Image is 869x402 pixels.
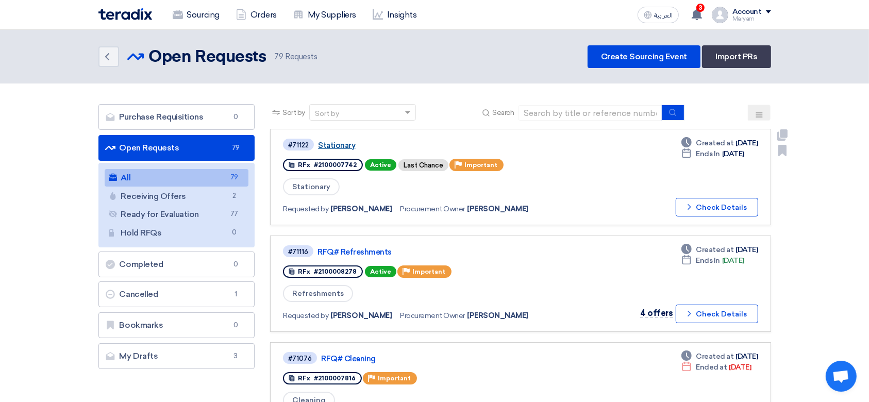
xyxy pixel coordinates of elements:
[681,255,744,266] div: [DATE]
[98,104,255,130] a: Purchase Requisitions0
[588,45,700,68] a: Create Sourcing Event
[696,244,733,255] span: Created at
[412,268,445,275] span: Important
[98,312,255,338] a: Bookmarks0
[398,159,448,171] div: Last Chance
[400,204,465,214] span: Procurement Owner
[681,138,758,148] div: [DATE]
[149,47,266,68] h2: Open Requests
[314,375,356,382] span: #2100007816
[229,143,242,153] span: 79
[365,159,396,171] span: Active
[285,4,364,26] a: My Suppliers
[283,204,328,214] span: Requested by
[681,244,758,255] div: [DATE]
[681,148,744,159] div: [DATE]
[228,191,240,202] span: 2
[283,285,353,302] span: Refreshments
[518,105,662,121] input: Search by title or reference number
[288,355,312,362] div: #71076
[318,141,576,150] a: Stationary
[98,135,255,161] a: Open Requests79
[98,8,152,20] img: Teradix logo
[274,52,283,61] span: 79
[283,178,340,195] span: Stationary
[467,204,528,214] span: [PERSON_NAME]
[696,138,733,148] span: Created at
[696,255,720,266] span: Ends In
[492,107,514,118] span: Search
[696,351,733,362] span: Created at
[229,289,242,299] span: 1
[696,148,720,159] span: Ends In
[640,308,673,318] span: 4 offers
[98,343,255,369] a: My Drafts3
[826,361,857,392] a: Open chat
[314,161,357,169] span: #2100007742
[105,188,249,205] a: Receiving Offers
[676,198,758,216] button: Check Details
[229,259,242,270] span: 0
[288,248,308,255] div: #71116
[378,375,411,382] span: Important
[298,268,310,275] span: RFx
[331,310,392,321] span: [PERSON_NAME]
[331,204,392,214] span: [PERSON_NAME]
[712,7,728,23] img: profile_test.png
[105,224,249,242] a: Hold RFQs
[228,172,240,183] span: 79
[464,161,497,169] span: Important
[676,305,758,323] button: Check Details
[702,45,771,68] a: Import PRs
[364,4,425,26] a: Insights
[317,247,575,257] a: RFQ# Refreshments
[282,107,305,118] span: Sort by
[105,206,249,223] a: Ready for Evaluation
[228,4,285,26] a: Orders
[681,351,758,362] div: [DATE]
[638,7,679,23] button: العربية
[274,51,317,63] span: Requests
[732,16,771,22] div: Maryam
[164,4,228,26] a: Sourcing
[732,8,762,16] div: Account
[105,169,249,187] a: All
[228,227,240,238] span: 0
[696,4,705,12] span: 3
[283,310,328,321] span: Requested by
[228,209,240,220] span: 77
[298,161,310,169] span: RFx
[321,354,579,363] a: RFQ# Cleaning
[365,266,396,277] span: Active
[98,281,255,307] a: Cancelled1
[400,310,465,321] span: Procurement Owner
[229,351,242,361] span: 3
[315,108,339,119] div: Sort by
[696,362,727,373] span: Ended at
[314,268,357,275] span: #2100008278
[229,112,242,122] span: 0
[288,142,309,148] div: #71122
[229,320,242,330] span: 0
[681,362,751,373] div: [DATE]
[654,12,673,19] span: العربية
[298,375,310,382] span: RFx
[98,252,255,277] a: Completed0
[467,310,528,321] span: [PERSON_NAME]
